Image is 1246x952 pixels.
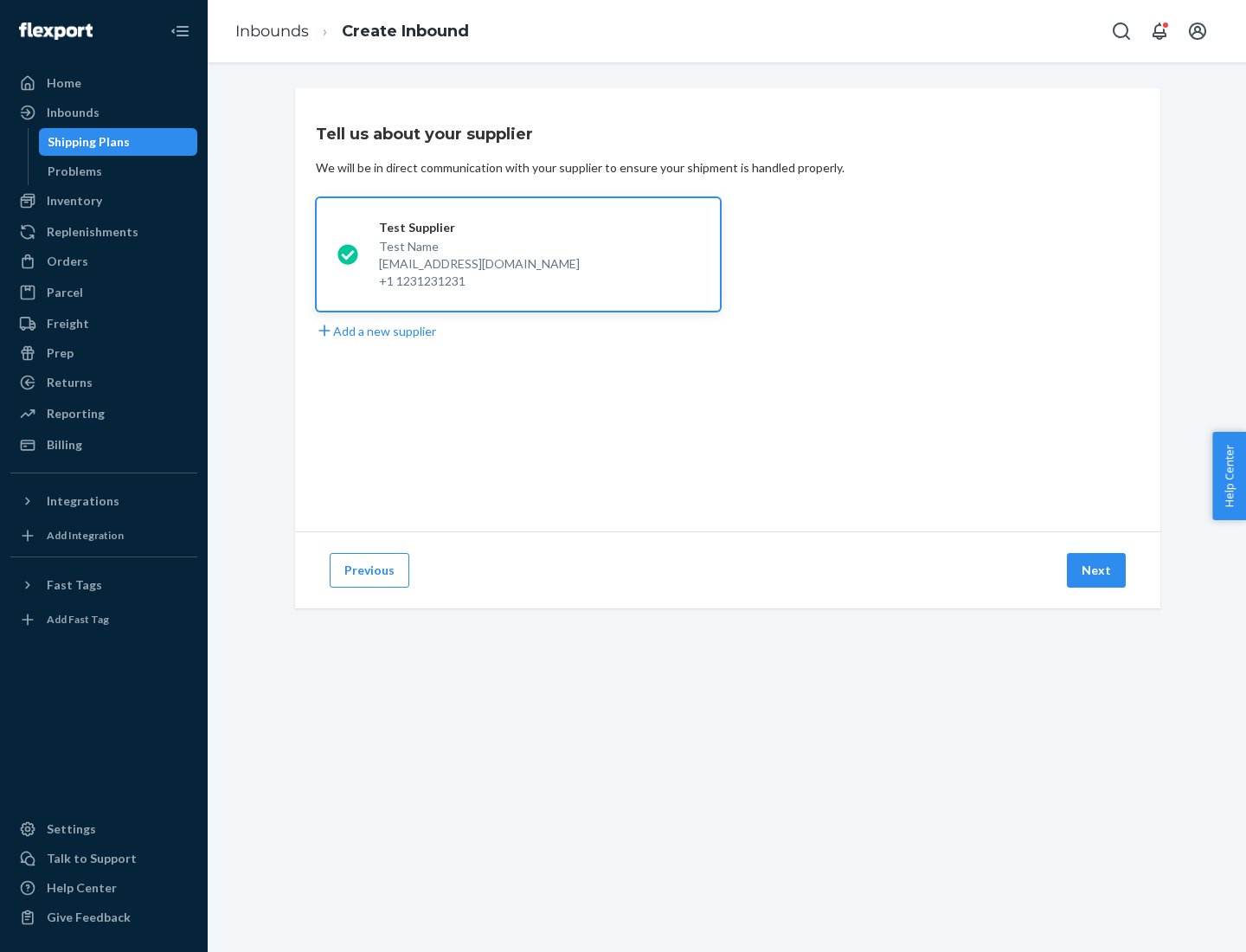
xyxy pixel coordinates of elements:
button: Give Feedback [10,904,197,931]
ol: breadcrumbs [222,6,483,57]
a: Add Fast Tag [10,606,197,634]
img: Flexport logo [19,23,93,40]
button: Help Center [1212,432,1246,520]
div: Parcel [47,284,83,301]
a: Help Center [10,874,197,902]
a: Talk to Support [10,845,197,872]
div: Home [47,74,81,92]
div: Add Integration [47,528,124,543]
div: Reporting [47,405,105,422]
div: Talk to Support [47,850,137,867]
a: Create Inbound [342,22,469,41]
a: Inbounds [235,22,309,41]
a: Parcel [10,279,197,306]
div: Integrations [47,492,119,510]
button: Integrations [10,487,197,515]
div: Orders [47,253,88,270]
div: Shipping Plans [48,133,130,151]
button: Close Navigation [163,14,197,48]
button: Previous [330,553,409,588]
div: Returns [47,374,93,391]
a: Inbounds [10,99,197,126]
div: Billing [47,436,82,453]
div: Replenishments [47,223,138,241]
a: Home [10,69,197,97]
a: Freight [10,310,197,338]
a: Reporting [10,400,197,428]
div: Inventory [47,192,102,209]
h3: Tell us about your supplier [316,123,533,145]
button: Open notifications [1142,14,1177,48]
button: Fast Tags [10,571,197,599]
a: Billing [10,431,197,459]
a: Inventory [10,187,197,215]
div: Fast Tags [47,576,102,594]
div: Problems [48,163,102,180]
div: We will be in direct communication with your supplier to ensure your shipment is handled properly. [316,159,845,177]
a: Shipping Plans [39,128,198,156]
button: Next [1067,553,1126,588]
a: Settings [10,815,197,843]
button: Open account menu [1180,14,1215,48]
a: Prep [10,339,197,367]
div: Prep [47,344,74,362]
a: Replenishments [10,218,197,246]
div: Add Fast Tag [47,612,109,627]
div: Help Center [47,879,117,897]
div: Inbounds [47,104,100,121]
a: Returns [10,369,197,396]
a: Add Integration [10,522,197,550]
a: Orders [10,248,197,275]
button: Add a new supplier [316,322,436,340]
div: Freight [47,315,89,332]
div: Settings [47,820,96,838]
a: Problems [39,158,198,185]
div: Give Feedback [47,909,131,926]
button: Open Search Box [1104,14,1139,48]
